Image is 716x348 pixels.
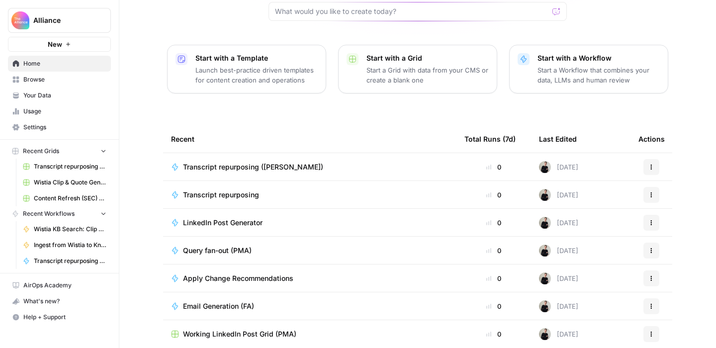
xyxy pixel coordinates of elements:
[23,209,75,218] span: Recent Workflows
[8,309,111,325] button: Help + Support
[8,87,111,103] a: Your Data
[539,217,578,229] div: [DATE]
[183,301,254,311] span: Email Generation (FA)
[338,45,497,93] button: Start with a GridStart a Grid with data from your CMS or create a blank one
[18,174,111,190] a: Wistia Clip & Quote Generator
[8,103,111,119] a: Usage
[464,218,523,228] div: 0
[539,328,578,340] div: [DATE]
[23,123,106,132] span: Settings
[638,125,665,153] div: Actions
[539,245,578,257] div: [DATE]
[8,144,111,159] button: Recent Grids
[8,37,111,52] button: New
[539,161,578,173] div: [DATE]
[366,65,489,85] p: Start a Grid with data from your CMS or create a blank one
[23,75,106,84] span: Browse
[8,294,110,309] div: What's new?
[18,190,111,206] a: Content Refresh (SEC) Grid
[23,281,106,290] span: AirOps Academy
[8,293,111,309] button: What's new?
[48,39,62,49] span: New
[464,329,523,339] div: 0
[23,147,59,156] span: Recent Grids
[8,277,111,293] a: AirOps Academy
[464,246,523,256] div: 0
[539,328,551,340] img: rzyuksnmva7rad5cmpd7k6b2ndco
[23,59,106,68] span: Home
[18,237,111,253] a: Ingest from Wistia to Knowledge Base
[509,45,668,93] button: Start with a WorkflowStart a Workflow that combines your data, LLMs and human review
[171,301,448,311] a: Email Generation (FA)
[195,53,318,63] p: Start with a Template
[537,53,660,63] p: Start with a Workflow
[8,56,111,72] a: Home
[8,8,111,33] button: Workspace: Alliance
[171,273,448,283] a: Apply Change Recommendations
[183,273,293,283] span: Apply Change Recommendations
[539,125,577,153] div: Last Edited
[171,246,448,256] a: Query fan-out (PMA)
[539,217,551,229] img: rzyuksnmva7rad5cmpd7k6b2ndco
[23,107,106,116] span: Usage
[167,45,326,93] button: Start with a TemplateLaunch best-practice driven templates for content creation and operations
[171,218,448,228] a: LinkedIn Post Generator
[464,301,523,311] div: 0
[34,225,106,234] span: Wistia KB Search: Clip & Takeaway Generator
[183,190,259,200] span: Transcript repurposing
[537,65,660,85] p: Start a Workflow that combines your data, LLMs and human review
[34,162,106,171] span: Transcript repurposing Grid
[464,273,523,283] div: 0
[171,125,448,153] div: Recent
[171,190,448,200] a: Transcript repurposing
[539,300,551,312] img: rzyuksnmva7rad5cmpd7k6b2ndco
[539,272,578,284] div: [DATE]
[18,221,111,237] a: Wistia KB Search: Clip & Takeaway Generator
[34,257,106,265] span: Transcript repurposing ([PERSON_NAME])
[11,11,29,29] img: Alliance Logo
[539,189,578,201] div: [DATE]
[8,72,111,87] a: Browse
[464,125,516,153] div: Total Runs (7d)
[539,272,551,284] img: rzyuksnmva7rad5cmpd7k6b2ndco
[171,162,448,172] a: Transcript repurposing ([PERSON_NAME])
[183,329,296,339] span: Working LinkedIn Post Grid (PMA)
[8,206,111,221] button: Recent Workflows
[539,245,551,257] img: rzyuksnmva7rad5cmpd7k6b2ndco
[183,218,263,228] span: LinkedIn Post Generator
[18,159,111,174] a: Transcript repurposing Grid
[34,194,106,203] span: Content Refresh (SEC) Grid
[183,162,323,172] span: Transcript repurposing ([PERSON_NAME])
[539,161,551,173] img: rzyuksnmva7rad5cmpd7k6b2ndco
[34,241,106,250] span: Ingest from Wistia to Knowledge Base
[34,178,106,187] span: Wistia Clip & Quote Generator
[23,313,106,322] span: Help + Support
[539,300,578,312] div: [DATE]
[195,65,318,85] p: Launch best-practice driven templates for content creation and operations
[23,91,106,100] span: Your Data
[171,329,448,339] a: Working LinkedIn Post Grid (PMA)
[33,15,93,25] span: Alliance
[8,119,111,135] a: Settings
[539,189,551,201] img: rzyuksnmva7rad5cmpd7k6b2ndco
[464,162,523,172] div: 0
[464,190,523,200] div: 0
[366,53,489,63] p: Start with a Grid
[275,6,548,16] input: What would you like to create today?
[18,253,111,269] a: Transcript repurposing ([PERSON_NAME])
[183,246,252,256] span: Query fan-out (PMA)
